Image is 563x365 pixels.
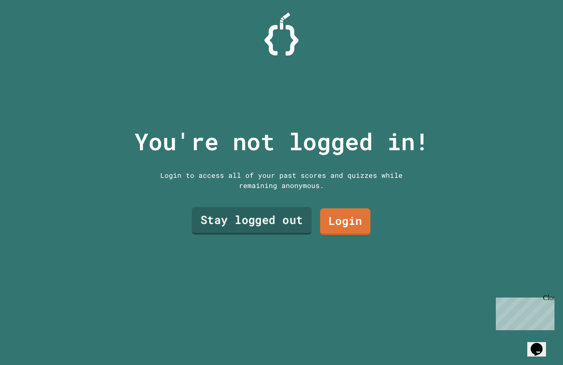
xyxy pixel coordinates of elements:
a: Stay logged out [192,207,312,234]
div: Chat with us now!Close [3,3,59,54]
img: Logo.svg [264,13,299,56]
div: Login to access all of your past scores and quizzes while remaining anonymous. [154,170,409,191]
p: You're not logged in! [134,124,429,159]
a: Login [320,208,370,235]
iframe: chat widget [492,294,554,330]
iframe: chat widget [527,331,554,357]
